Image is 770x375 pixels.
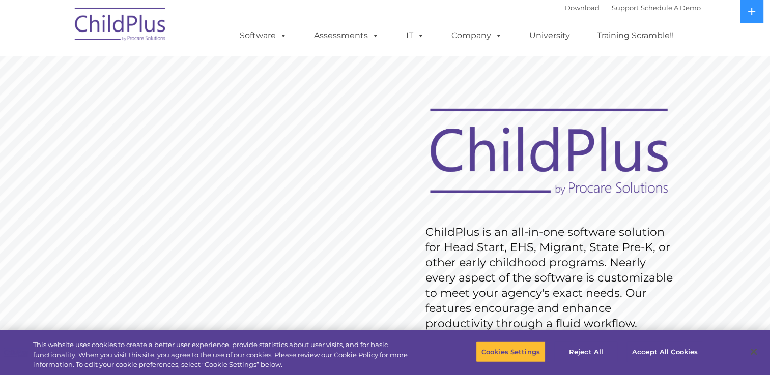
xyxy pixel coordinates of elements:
[33,340,423,370] div: This website uses cookies to create a better user experience, provide statistics about user visit...
[441,25,512,46] a: Company
[396,25,435,46] a: IT
[476,341,546,362] button: Cookies Settings
[641,4,701,12] a: Schedule A Demo
[587,25,684,46] a: Training Scramble!!
[519,25,580,46] a: University
[230,25,297,46] a: Software
[565,4,701,12] font: |
[612,4,639,12] a: Support
[565,4,600,12] a: Download
[304,25,389,46] a: Assessments
[626,341,703,362] button: Accept All Cookies
[425,225,678,331] rs-layer: ChildPlus is an all-in-one software solution for Head Start, EHS, Migrant, State Pre-K, or other ...
[70,1,172,51] img: ChildPlus by Procare Solutions
[743,340,765,363] button: Close
[554,341,618,362] button: Reject All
